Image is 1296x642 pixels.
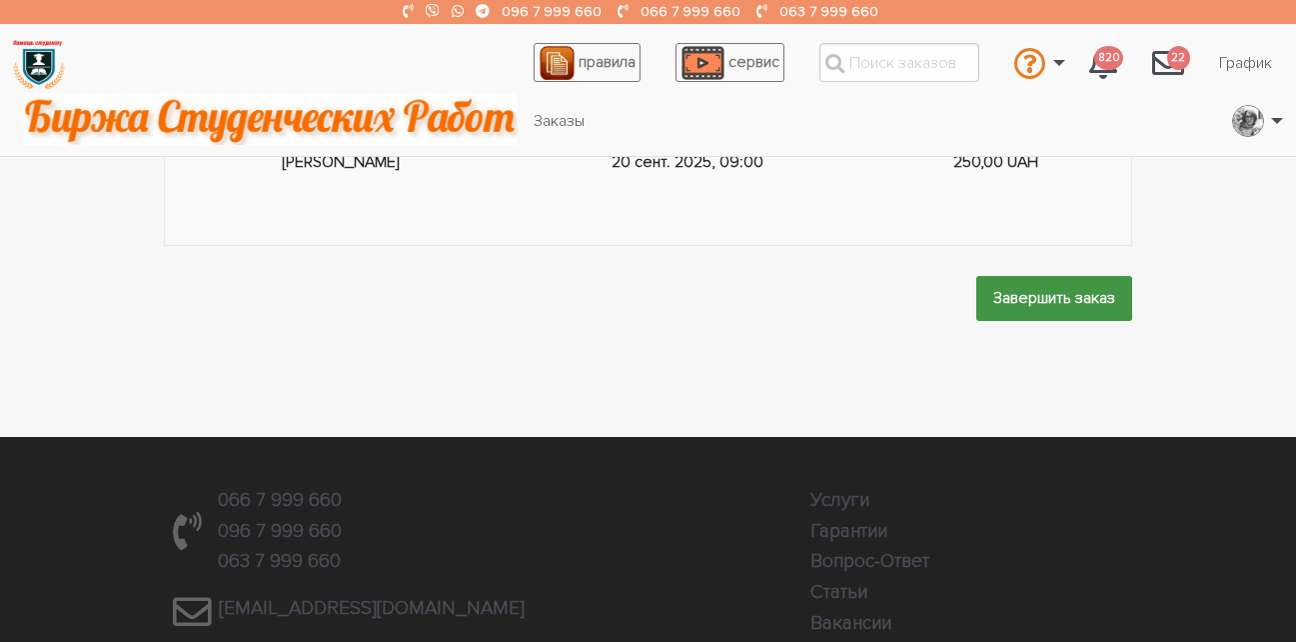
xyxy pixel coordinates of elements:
a: Услуги [810,488,869,512]
a: Вакансии [810,611,891,635]
span: 820 [1094,46,1123,71]
a: сервис [675,43,784,82]
a: Заказы [518,102,601,140]
span: 22 [1167,46,1191,71]
td: 20 сент. 2025, 09:00 [492,124,883,199]
a: 096 7 999 660 [218,519,342,543]
a: Вопрос-Ответ [810,549,929,573]
span: правила [579,52,636,72]
a: 066 7 999 660 [641,3,740,20]
a: 820 [1073,36,1133,90]
span: сервис [728,52,779,72]
td: [PERSON_NAME] [195,124,493,199]
a: Гарантии [810,519,887,543]
img: CCB73B9F-136B-4597-9AD1-5B13BC2F2FD9.jpeg [1233,105,1263,137]
img: logo-135dea9cf721667cc4ddb0c1795e3ba8b7f362e3d0c04e2cc90b931989920324.png [11,37,66,92]
a: График [1203,44,1288,82]
a: 066 7 999 660 [218,488,342,512]
a: 063 7 999 660 [779,3,878,20]
td: 250,00 UAH [884,124,1102,199]
a: 22 [1136,36,1200,90]
a: 096 7 999 660 [502,3,602,20]
input: Завершить заказ [976,276,1132,321]
a: правила [534,43,641,82]
a: 063 7 999 660 [218,549,341,573]
input: Поиск заказов [819,43,979,82]
img: motto-2ce64da2796df845c65ce8f9480b9c9d679903764b3ca6da4b6de107518df0fe.gif [23,93,518,145]
img: play_icon-49f7f135c9dc9a03216cfdbccbe1e3994649169d890fb554cedf0eac35a01ba8.png [681,46,723,80]
img: agreement_icon-feca34a61ba7f3d1581b08bc946b2ec1ccb426f67415f344566775c155b7f62c.png [540,46,574,80]
a: Статьи [810,580,867,604]
li: 21 [1136,36,1200,90]
a: [EMAIL_ADDRESS][DOMAIN_NAME] [219,596,525,620]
